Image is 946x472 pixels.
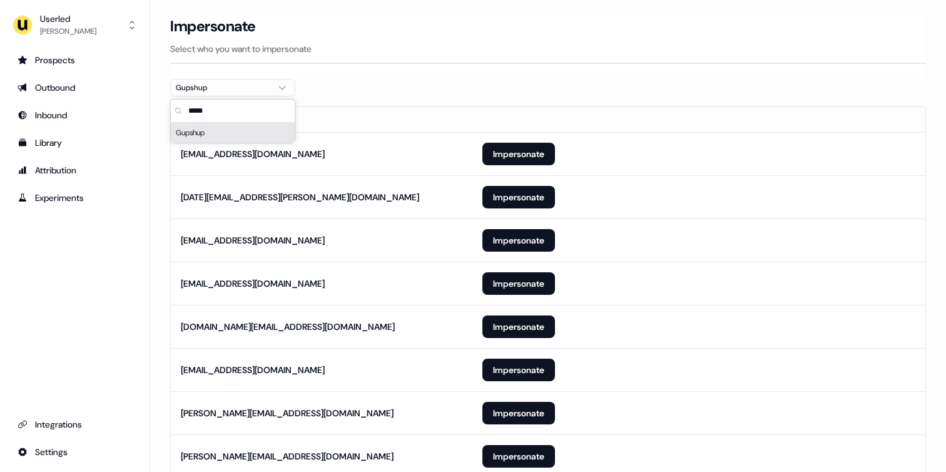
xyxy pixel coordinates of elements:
[18,136,132,149] div: Library
[18,81,132,94] div: Outbound
[181,277,325,290] div: [EMAIL_ADDRESS][DOMAIN_NAME]
[181,148,325,160] div: [EMAIL_ADDRESS][DOMAIN_NAME]
[171,123,295,143] div: Gupshup
[171,107,472,132] th: Email
[10,160,140,180] a: Go to attribution
[482,445,555,468] button: Impersonate
[482,359,555,381] button: Impersonate
[171,123,295,143] div: Suggestions
[482,272,555,295] button: Impersonate
[482,186,555,208] button: Impersonate
[40,13,96,25] div: Userled
[181,234,325,247] div: [EMAIL_ADDRESS][DOMAIN_NAME]
[10,78,140,98] a: Go to outbound experience
[482,229,555,252] button: Impersonate
[482,402,555,424] button: Impersonate
[181,450,394,463] div: [PERSON_NAME][EMAIL_ADDRESS][DOMAIN_NAME]
[181,364,325,376] div: [EMAIL_ADDRESS][DOMAIN_NAME]
[181,321,395,333] div: [DOMAIN_NAME][EMAIL_ADDRESS][DOMAIN_NAME]
[181,191,419,203] div: [DATE][EMAIL_ADDRESS][PERSON_NAME][DOMAIN_NAME]
[170,43,926,55] p: Select who you want to impersonate
[170,79,295,96] button: Gupshup
[10,442,140,462] a: Go to integrations
[10,105,140,125] a: Go to Inbound
[176,81,270,94] div: Gupshup
[18,109,132,121] div: Inbound
[10,414,140,434] a: Go to integrations
[482,143,555,165] button: Impersonate
[18,164,132,177] div: Attribution
[10,188,140,208] a: Go to experiments
[10,133,140,153] a: Go to templates
[181,407,394,419] div: [PERSON_NAME][EMAIL_ADDRESS][DOMAIN_NAME]
[18,446,132,458] div: Settings
[18,418,132,431] div: Integrations
[170,17,256,36] h3: Impersonate
[18,54,132,66] div: Prospects
[10,10,140,40] button: Userled[PERSON_NAME]
[10,50,140,70] a: Go to prospects
[40,25,96,38] div: [PERSON_NAME]
[482,316,555,338] button: Impersonate
[18,192,132,204] div: Experiments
